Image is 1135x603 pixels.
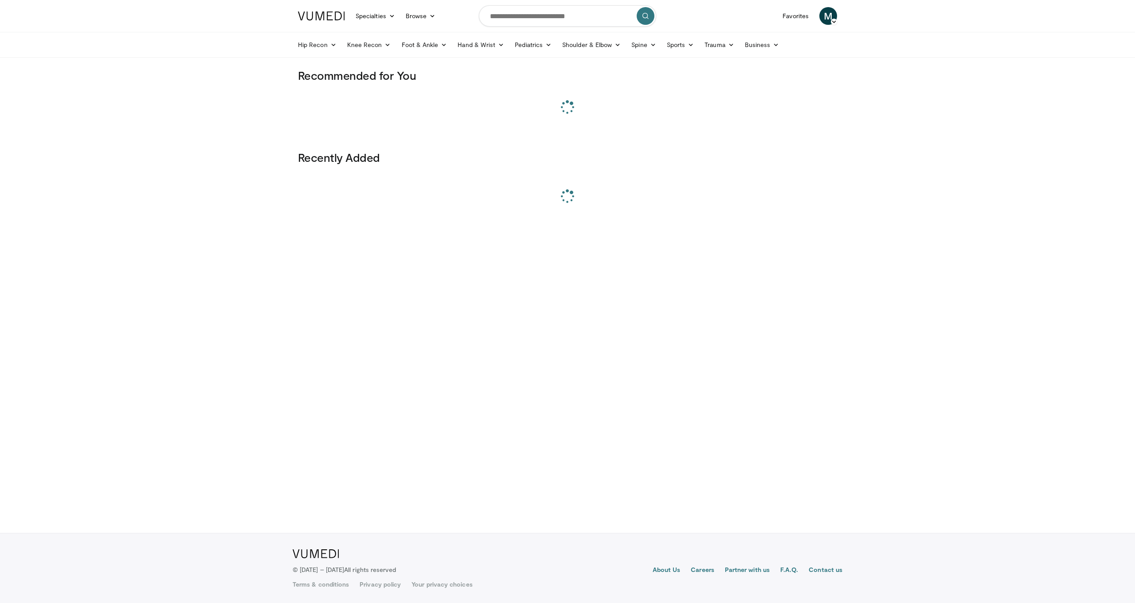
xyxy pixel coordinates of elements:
[360,580,401,589] a: Privacy policy
[780,565,798,576] a: F.A.Q.
[344,566,396,573] span: All rights reserved
[699,36,740,54] a: Trauma
[725,565,770,576] a: Partner with us
[293,580,349,589] a: Terms & conditions
[557,36,626,54] a: Shoulder & Elbow
[819,7,837,25] a: M
[298,12,345,20] img: VuMedi Logo
[740,36,785,54] a: Business
[809,565,842,576] a: Contact us
[479,5,656,27] input: Search topics, interventions
[411,580,472,589] a: Your privacy choices
[293,36,342,54] a: Hip Recon
[298,68,837,82] h3: Recommended for You
[298,150,837,164] h3: Recently Added
[661,36,700,54] a: Sports
[653,565,681,576] a: About Us
[626,36,661,54] a: Spine
[350,7,400,25] a: Specialties
[400,7,441,25] a: Browse
[691,565,714,576] a: Careers
[342,36,396,54] a: Knee Recon
[777,7,814,25] a: Favorites
[452,36,509,54] a: Hand & Wrist
[509,36,557,54] a: Pediatrics
[293,549,339,558] img: VuMedi Logo
[396,36,453,54] a: Foot & Ankle
[293,565,396,574] p: © [DATE] – [DATE]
